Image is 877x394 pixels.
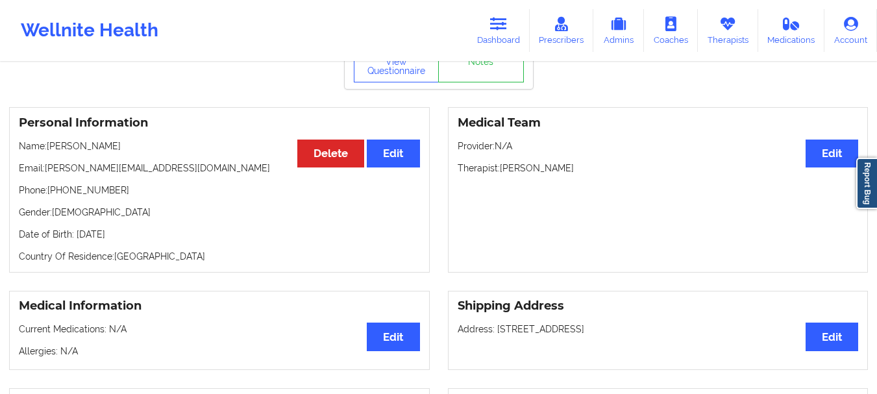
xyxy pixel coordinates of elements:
a: Notes [438,50,524,82]
p: Therapist: [PERSON_NAME] [458,162,859,175]
button: Edit [806,140,858,167]
p: Address: [STREET_ADDRESS] [458,323,859,336]
button: Delete [297,140,364,167]
p: Allergies: N/A [19,345,420,358]
h3: Shipping Address [458,299,859,314]
p: Date of Birth: [DATE] [19,228,420,241]
a: Admins [593,9,644,52]
a: Prescribers [530,9,594,52]
p: Phone: [PHONE_NUMBER] [19,184,420,197]
button: Edit [367,140,419,167]
p: Current Medications: N/A [19,323,420,336]
h3: Medical Information [19,299,420,314]
a: Account [824,9,877,52]
button: Edit [367,323,419,351]
a: Coaches [644,9,698,52]
h3: Medical Team [458,116,859,130]
p: Provider: N/A [458,140,859,153]
a: Medications [758,9,825,52]
p: Country Of Residence: [GEOGRAPHIC_DATA] [19,250,420,263]
a: Therapists [698,9,758,52]
p: Gender: [DEMOGRAPHIC_DATA] [19,206,420,219]
a: Report Bug [856,158,877,209]
a: Dashboard [467,9,530,52]
h3: Personal Information [19,116,420,130]
p: Email: [PERSON_NAME][EMAIL_ADDRESS][DOMAIN_NAME] [19,162,420,175]
p: Name: [PERSON_NAME] [19,140,420,153]
button: View Questionnaire [354,50,439,82]
button: Edit [806,323,858,351]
